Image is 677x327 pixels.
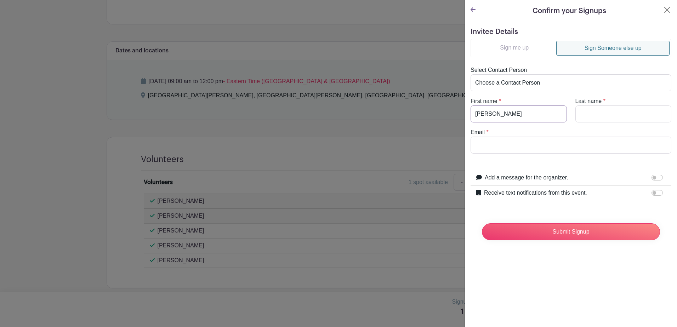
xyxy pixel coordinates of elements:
[471,128,485,137] label: Email
[556,41,670,56] a: Sign Someone else up
[575,97,602,105] label: Last name
[663,6,671,14] button: Close
[471,28,671,36] h5: Invitee Details
[533,6,606,16] h5: Confirm your Signups
[484,189,587,197] label: Receive text notifications from this event.
[471,66,527,74] label: Select Contact Person
[485,173,568,182] label: Add a message for the organizer.
[472,41,556,55] a: Sign me up
[471,97,497,105] label: First name
[482,223,660,240] input: Submit Signup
